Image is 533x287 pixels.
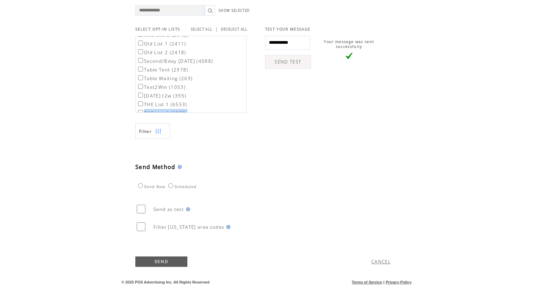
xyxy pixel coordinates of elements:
[167,185,196,189] label: Scheduled
[135,256,187,267] a: SEND
[352,280,382,284] a: Terms of Service
[176,165,182,169] img: help.gif
[138,41,143,45] input: Old List 1 (2411)
[215,26,218,32] span: |
[137,41,186,47] label: Old List 1 (2411)
[324,39,374,49] span: Your message was sent successfully
[371,259,391,265] a: CANCEL
[135,163,176,171] span: Send Method
[153,224,224,230] span: Filter [US_STATE] area codes
[138,49,143,54] input: Old List 2 (2418)
[135,27,180,32] span: SELECT OPT-IN LISTS
[383,280,384,284] span: |
[137,58,213,64] label: Second/Bday [DATE] (4088)
[135,123,170,139] a: Filter
[138,84,143,89] input: Text2Win (1053)
[221,27,248,32] a: DESELECT ALL
[139,128,152,134] span: Show filters
[224,225,230,229] img: help.gif
[137,75,193,82] label: Table Waiting (269)
[136,185,165,189] label: Send Now
[137,49,186,56] label: Old List 2 (2418)
[138,110,143,115] input: THE List 2 (6879)
[346,52,353,59] img: vLarge.png
[219,8,250,13] a: SHOW SELECTED
[155,124,161,139] img: filters.png
[137,93,186,99] label: [DATE] t2w (395)
[191,27,212,32] a: SELECT ALL
[265,27,311,32] span: TEST YOUR MESSAGE
[138,75,143,80] input: Table Waiting (269)
[138,67,143,71] input: Table Tent (2978)
[153,206,184,212] span: Send as test
[184,207,190,211] img: help.gif
[138,183,143,188] input: Send Now
[137,67,188,73] label: Table Tent (2978)
[137,110,187,116] label: THE List 2 (6879)
[138,58,143,63] input: Second/Bday [DATE] (4088)
[265,55,311,69] a: SEND TEST
[138,101,143,106] input: THE List 1 (6553)
[121,280,210,284] span: © 2025 POS Advertising Inc. All Rights Reserved
[168,183,173,188] input: Scheduled
[138,93,143,98] input: [DATE] t2w (395)
[386,280,412,284] a: Privacy Policy
[137,84,186,90] label: Text2Win (1053)
[137,101,187,108] label: THE List 1 (6553)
